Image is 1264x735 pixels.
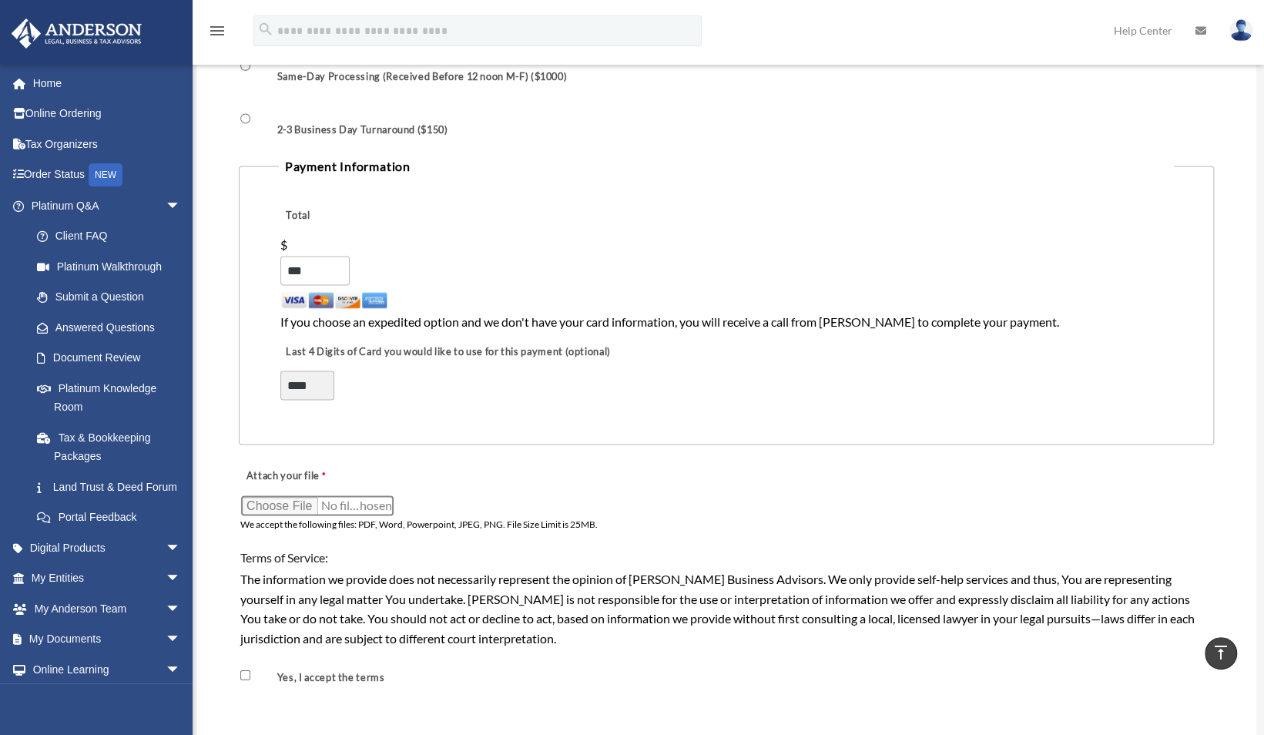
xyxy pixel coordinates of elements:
[240,569,1212,647] div: The information we provide does not necessarily represent the opinion of [PERSON_NAME] Business A...
[22,251,204,282] a: Platinum Walkthrough
[166,532,196,564] span: arrow_drop_down
[22,343,196,374] a: Document Review
[22,502,204,533] a: Portal Feedback
[280,237,290,252] div: $
[1212,643,1230,662] i: vertical_align_top
[253,69,573,84] label: Same-Day Processing (Received Before 12 noon M-F) ($1000)
[11,68,204,99] a: Home
[279,156,1175,177] legend: Payment Information
[280,342,615,364] label: Last 4 Digits of Card you would like to use for this payment (optional)
[166,654,196,686] span: arrow_drop_down
[22,282,204,313] a: Submit a Question
[166,624,196,656] span: arrow_drop_down
[11,190,204,221] a: Platinum Q&Aarrow_drop_down
[11,159,204,191] a: Order StatusNEW
[208,27,226,40] a: menu
[22,472,204,502] a: Land Trust & Deed Forum
[166,190,196,222] span: arrow_drop_down
[11,532,204,563] a: Digital Productsarrow_drop_down
[11,129,204,159] a: Tax Organizers
[208,22,226,40] i: menu
[240,549,1212,566] h4: Terms of Service:
[257,21,274,38] i: search
[280,206,330,227] label: Total
[11,563,204,594] a: My Entitiesarrow_drop_down
[22,373,204,422] a: Platinum Knowledge Room
[89,163,122,186] div: NEW
[280,312,1173,332] div: If you choose an expedited option and we don't have your card information, you will receive a cal...
[166,593,196,625] span: arrow_drop_down
[253,123,454,137] label: 2-3 Business Day Turnaround ($150)
[11,624,204,655] a: My Documentsarrow_drop_down
[1229,19,1252,42] img: User Pic
[22,312,204,343] a: Answered Questions
[1205,637,1237,670] a: vertical_align_top
[11,593,204,624] a: My Anderson Teamarrow_drop_down
[7,18,146,49] img: Anderson Advisors Platinum Portal
[240,465,394,487] label: Attach your file
[22,422,204,472] a: Tax & Bookkeeping Packages
[11,654,204,685] a: Online Learningarrow_drop_down
[11,99,204,129] a: Online Ordering
[280,291,388,309] img: Accepted Cards
[166,563,196,595] span: arrow_drop_down
[253,670,391,685] label: Yes, I accept the terms
[22,221,204,252] a: Client FAQ
[240,519,598,530] span: We accept the following files: PDF, Word, Powerpoint, JPEG, PNG. File Size Limit is 25MB.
